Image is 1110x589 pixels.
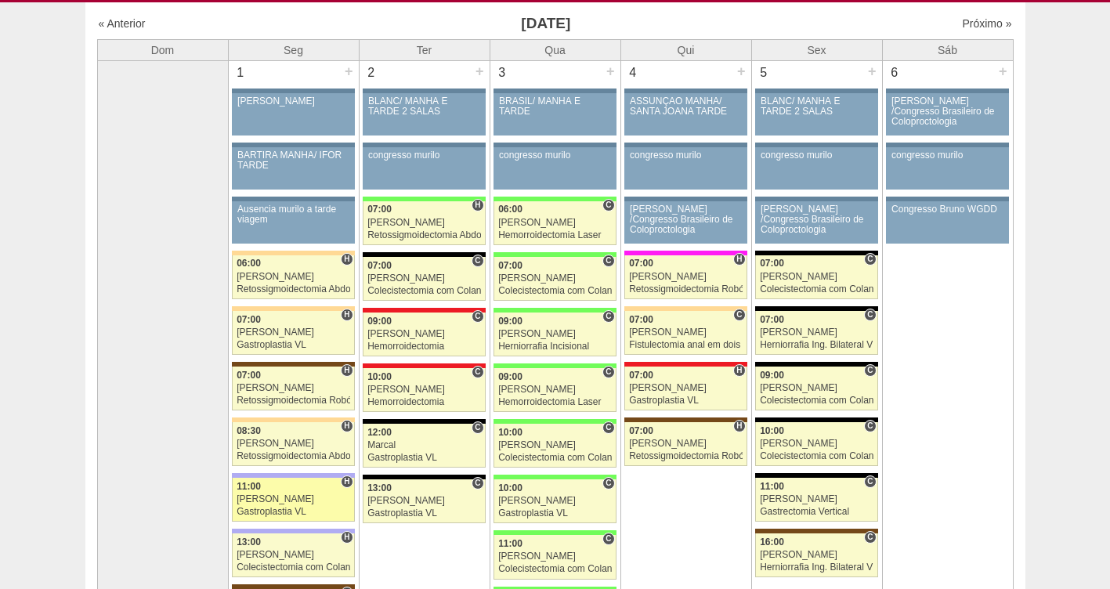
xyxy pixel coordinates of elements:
div: + [473,61,486,81]
a: H 08:30 [PERSON_NAME] Retossigmoidectomia Abdominal VL [232,422,354,466]
div: Key: Aviso [886,197,1008,201]
div: Key: Assunção [624,362,747,367]
div: 6 [883,61,907,85]
a: BLANC/ MANHÃ E TARDE 2 SALAS [363,93,485,136]
span: Consultório [472,310,483,323]
div: [PERSON_NAME] [367,329,481,339]
div: Key: Assunção [363,363,485,368]
span: 09:00 [498,316,522,327]
div: [PERSON_NAME] [629,272,743,282]
div: + [996,61,1010,81]
th: Sáb [882,39,1013,60]
a: H 07:00 [PERSON_NAME] Retossigmoidectomia Robótica [624,422,747,466]
div: Colecistectomia com Colangiografia VL [760,396,873,406]
div: Key: Aviso [755,143,877,147]
div: [PERSON_NAME] [498,329,612,339]
div: Retossigmoidectomia Abdominal VL [237,284,350,294]
span: 13:00 [237,537,261,547]
a: H 06:00 [PERSON_NAME] Retossigmoidectomia Abdominal VL [232,255,354,299]
div: + [866,61,879,81]
span: 06:00 [237,258,261,269]
span: 07:00 [237,370,261,381]
div: Key: Aviso [886,143,1008,147]
div: [PERSON_NAME] [237,550,350,560]
span: Consultório [602,310,614,323]
span: Hospital [733,253,745,266]
span: Consultório [602,366,614,378]
span: Consultório [472,255,483,267]
div: Key: Blanc [755,417,877,422]
span: 08:30 [237,425,261,436]
a: C 11:00 [PERSON_NAME] Gastrectomia Vertical [755,478,877,522]
a: BARTIRA MANHÃ/ IFOR TARDE [232,147,354,190]
span: 07:00 [629,314,653,325]
div: [PERSON_NAME] [629,439,743,449]
a: Ausencia murilo a tarde viagem [232,201,354,244]
div: [PERSON_NAME] [760,439,873,449]
div: [PERSON_NAME] [498,551,612,562]
span: Consultório [472,366,483,378]
div: [PERSON_NAME] [237,383,350,393]
span: 07:00 [629,425,653,436]
a: C 12:00 Marcal Gastroplastia VL [363,424,485,468]
div: [PERSON_NAME] [760,494,873,504]
div: Key: Aviso [232,89,354,93]
div: [PERSON_NAME] [498,440,612,450]
div: Key: Aviso [232,197,354,201]
div: [PERSON_NAME] [760,272,873,282]
th: Seg [228,39,359,60]
span: 07:00 [629,370,653,381]
div: 2 [360,61,384,85]
div: Key: Aviso [363,89,485,93]
a: congresso murilo [755,147,877,190]
a: C 09:00 [PERSON_NAME] Herniorrafia Incisional [494,313,616,356]
span: 07:00 [760,314,784,325]
div: [PERSON_NAME] [498,496,612,506]
div: Key: Blanc [363,419,485,424]
div: Gastroplastia VL [498,508,612,519]
div: Key: Brasil [494,197,616,201]
div: Hemorroidectomia Laser [498,397,612,407]
div: Key: Bartira [232,306,354,311]
span: Consultório [602,255,614,267]
div: [PERSON_NAME] [760,383,873,393]
span: Consultório [864,309,876,321]
span: Hospital [341,364,353,377]
div: Colecistectomia com Colangiografia VL [498,453,612,463]
a: H 07:00 [PERSON_NAME] Gastroplastia VL [624,367,747,410]
a: H 11:00 [PERSON_NAME] Gastroplastia VL [232,478,354,522]
th: Qui [620,39,751,60]
div: Retossigmoidectomia Abdominal VL [367,230,481,240]
div: Key: Blanc [755,473,877,478]
a: H 07:00 [PERSON_NAME] Retossigmoidectomia Abdominal VL [363,201,485,245]
a: C 10:00 [PERSON_NAME] Gastroplastia VL [494,479,616,523]
div: Retossigmoidectomia Robótica [629,451,743,461]
div: Ausencia murilo a tarde viagem [237,204,349,225]
a: C 10:00 [PERSON_NAME] Colecistectomia com Colangiografia VL [494,424,616,468]
div: Key: Blanc [363,475,485,479]
div: [PERSON_NAME] /Congresso Brasileiro de Coloproctologia [630,204,742,236]
span: Hospital [341,475,353,488]
a: C 07:00 [PERSON_NAME] Colecistectomia com Colangiografia VL [755,255,877,299]
div: [PERSON_NAME] [498,218,612,228]
th: Qua [490,39,620,60]
a: BRASIL/ MANHÃ E TARDE [494,93,616,136]
div: Key: Brasil [494,419,616,424]
span: 07:00 [760,258,784,269]
span: 16:00 [760,537,784,547]
div: Key: Brasil [494,475,616,479]
span: 07:00 [498,260,522,271]
span: Hospital [472,199,483,211]
div: Key: Santa Joana [624,417,747,422]
div: Fistulectomia anal em dois tempos [629,340,743,350]
a: congresso murilo [886,147,1008,190]
a: [PERSON_NAME] /Congresso Brasileiro de Coloproctologia [755,201,877,244]
a: C 09:00 [PERSON_NAME] Hemorroidectomia [363,313,485,356]
div: congresso murilo [891,150,1003,161]
span: Hospital [733,364,745,377]
a: C 07:00 [PERSON_NAME] Herniorrafia Ing. Bilateral VL [755,311,877,355]
div: Colecistectomia com Colangiografia VL [237,562,350,573]
span: Consultório [602,533,614,545]
span: 10:00 [498,427,522,438]
div: Hemorroidectomia Laser [498,230,612,240]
